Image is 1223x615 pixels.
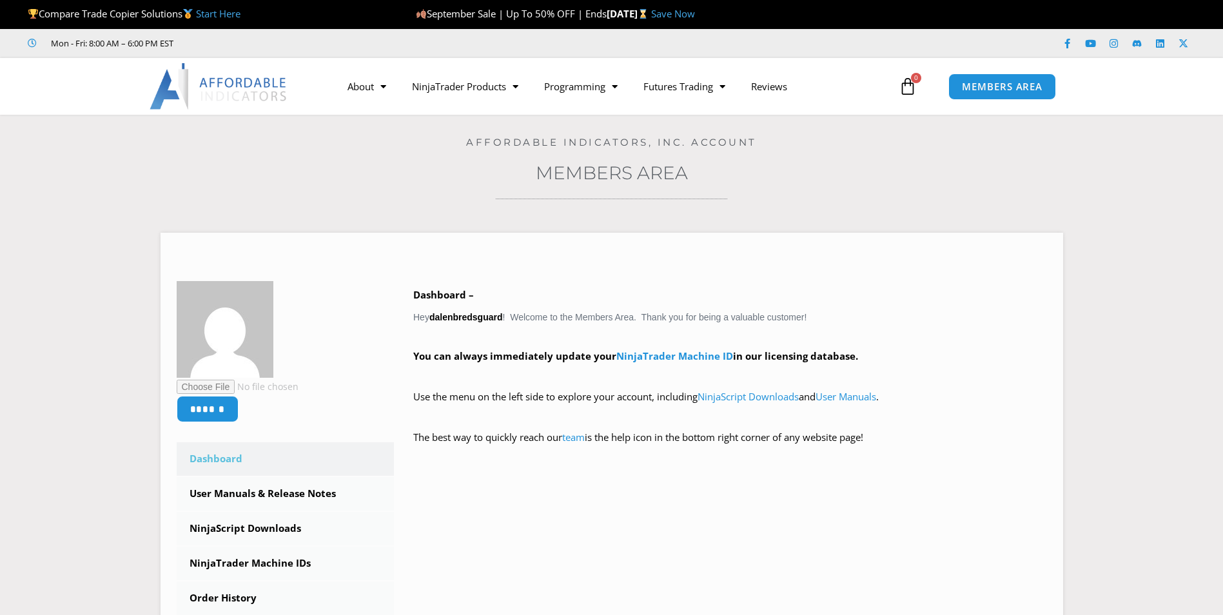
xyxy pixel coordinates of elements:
span: September Sale | Up To 50% OFF | Ends [416,7,607,20]
strong: You can always immediately update your in our licensing database. [413,349,858,362]
span: Mon - Fri: 8:00 AM – 6:00 PM EST [48,35,173,51]
strong: dalenbredsguard [429,312,503,322]
img: 🍂 [416,9,426,19]
a: Save Now [651,7,695,20]
div: Hey ! Welcome to the Members Area. Thank you for being a valuable customer! [413,286,1047,465]
p: Use the menu on the left side to explore your account, including and . [413,388,1047,424]
a: Programming [531,72,631,101]
p: The best way to quickly reach our is the help icon in the bottom right corner of any website page! [413,429,1047,465]
a: Members Area [536,162,688,184]
img: 🥇 [183,9,193,19]
nav: Menu [335,72,895,101]
a: Reviews [738,72,800,101]
strong: [DATE] [607,7,651,20]
span: MEMBERS AREA [962,82,1042,92]
a: MEMBERS AREA [948,73,1056,100]
a: Order History [177,581,395,615]
a: 0 [879,68,936,105]
a: NinjaScript Downloads [177,512,395,545]
img: 🏆 [28,9,38,19]
iframe: Customer reviews powered by Trustpilot [191,37,385,50]
span: 0 [911,73,921,83]
a: User Manuals & Release Notes [177,477,395,511]
span: Compare Trade Copier Solutions [28,7,240,20]
a: NinjaScript Downloads [698,390,799,403]
a: Futures Trading [631,72,738,101]
a: NinjaTrader Machine ID [616,349,733,362]
img: LogoAI | Affordable Indicators – NinjaTrader [150,63,288,110]
a: Dashboard [177,442,395,476]
a: Affordable Indicators, Inc. Account [466,136,757,148]
img: e92d39e4339afe4a99ceb37e3e2c9dd1331f4c475bc5b3a93580874983831a78 [177,281,273,378]
a: User Manuals [816,390,876,403]
a: Start Here [196,7,240,20]
img: ⌛ [638,9,648,19]
a: NinjaTrader Products [399,72,531,101]
a: team [562,431,585,444]
a: NinjaTrader Machine IDs [177,547,395,580]
a: About [335,72,399,101]
b: Dashboard – [413,288,474,301]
